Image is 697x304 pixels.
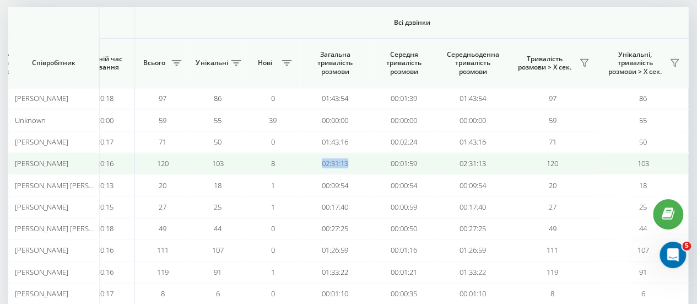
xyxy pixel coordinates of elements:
[682,242,691,250] span: 5
[549,180,556,190] span: 20
[66,239,135,261] td: 00:00:16
[438,88,507,109] td: 01:43:54
[300,196,369,218] td: 00:17:40
[271,245,275,255] span: 0
[438,218,507,239] td: 00:27:25
[550,289,554,298] span: 8
[14,223,123,233] span: [PERSON_NAME] [PERSON_NAME]
[549,115,556,125] span: 59
[637,158,649,168] span: 103
[66,174,135,196] td: 00:00:13
[300,88,369,109] td: 01:43:54
[14,137,68,147] span: [PERSON_NAME]
[369,131,438,153] td: 00:02:24
[214,202,221,212] span: 25
[512,55,576,72] span: Тривалість розмови > Х сек.
[639,267,647,277] span: 91
[269,115,277,125] span: 39
[66,88,135,109] td: 00:00:18
[300,131,369,153] td: 01:43:16
[438,153,507,174] td: 02:31:13
[14,289,68,298] span: [PERSON_NAME]
[369,262,438,283] td: 00:01:21
[377,50,430,76] span: Середня тривалість розмови
[212,158,224,168] span: 103
[159,180,166,190] span: 20
[168,18,656,27] span: Всі дзвінки
[214,223,221,233] span: 44
[14,202,68,212] span: [PERSON_NAME]
[214,267,221,277] span: 91
[369,239,438,261] td: 00:01:16
[14,115,45,125] span: Unknown
[66,131,135,153] td: 00:00:17
[66,218,135,239] td: 00:00:18
[157,267,169,277] span: 119
[271,223,275,233] span: 0
[271,202,275,212] span: 1
[214,93,221,103] span: 86
[14,158,68,168] span: [PERSON_NAME]
[369,88,438,109] td: 00:01:39
[271,93,275,103] span: 0
[271,289,275,298] span: 0
[603,50,666,76] span: Унікальні, тривалість розмови > Х сек.
[446,50,499,76] span: Середньоденна тривалість розмови
[271,137,275,147] span: 0
[159,223,166,233] span: 49
[639,115,647,125] span: 55
[639,137,647,147] span: 50
[74,55,126,72] span: Середній час очікування
[547,267,558,277] span: 119
[196,58,228,67] span: Унікальні
[549,223,556,233] span: 49
[639,93,647,103] span: 86
[214,180,221,190] span: 18
[271,267,275,277] span: 1
[251,58,278,67] span: Нові
[66,262,135,283] td: 00:00:16
[309,50,361,76] span: Загальна тривалість розмови
[14,93,68,103] span: [PERSON_NAME]
[212,245,224,255] span: 107
[14,267,68,277] span: [PERSON_NAME]
[549,93,556,103] span: 97
[369,174,438,196] td: 00:00:54
[438,174,507,196] td: 00:09:54
[438,262,507,283] td: 01:33:22
[216,289,220,298] span: 6
[300,174,369,196] td: 00:09:54
[159,115,166,125] span: 59
[438,196,507,218] td: 00:17:40
[300,109,369,131] td: 00:00:00
[549,202,556,212] span: 27
[214,115,221,125] span: 55
[300,262,369,283] td: 01:33:22
[66,109,135,131] td: 00:00:00
[639,202,647,212] span: 25
[18,58,89,67] span: Співробітник
[300,218,369,239] td: 00:27:25
[66,153,135,174] td: 00:00:16
[14,180,123,190] span: [PERSON_NAME] [PERSON_NAME]
[159,202,166,212] span: 27
[438,239,507,261] td: 01:26:59
[547,245,558,255] span: 111
[271,180,275,190] span: 1
[157,158,169,168] span: 120
[369,218,438,239] td: 00:00:50
[271,158,275,168] span: 8
[300,239,369,261] td: 01:26:59
[369,196,438,218] td: 00:00:59
[639,180,647,190] span: 18
[159,137,166,147] span: 71
[438,131,507,153] td: 01:43:16
[161,289,165,298] span: 8
[300,153,369,174] td: 02:31:13
[159,93,166,103] span: 97
[157,245,169,255] span: 111
[14,245,68,255] span: [PERSON_NAME]
[547,158,558,168] span: 120
[369,109,438,131] td: 00:00:00
[660,242,686,268] iframe: Intercom live chat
